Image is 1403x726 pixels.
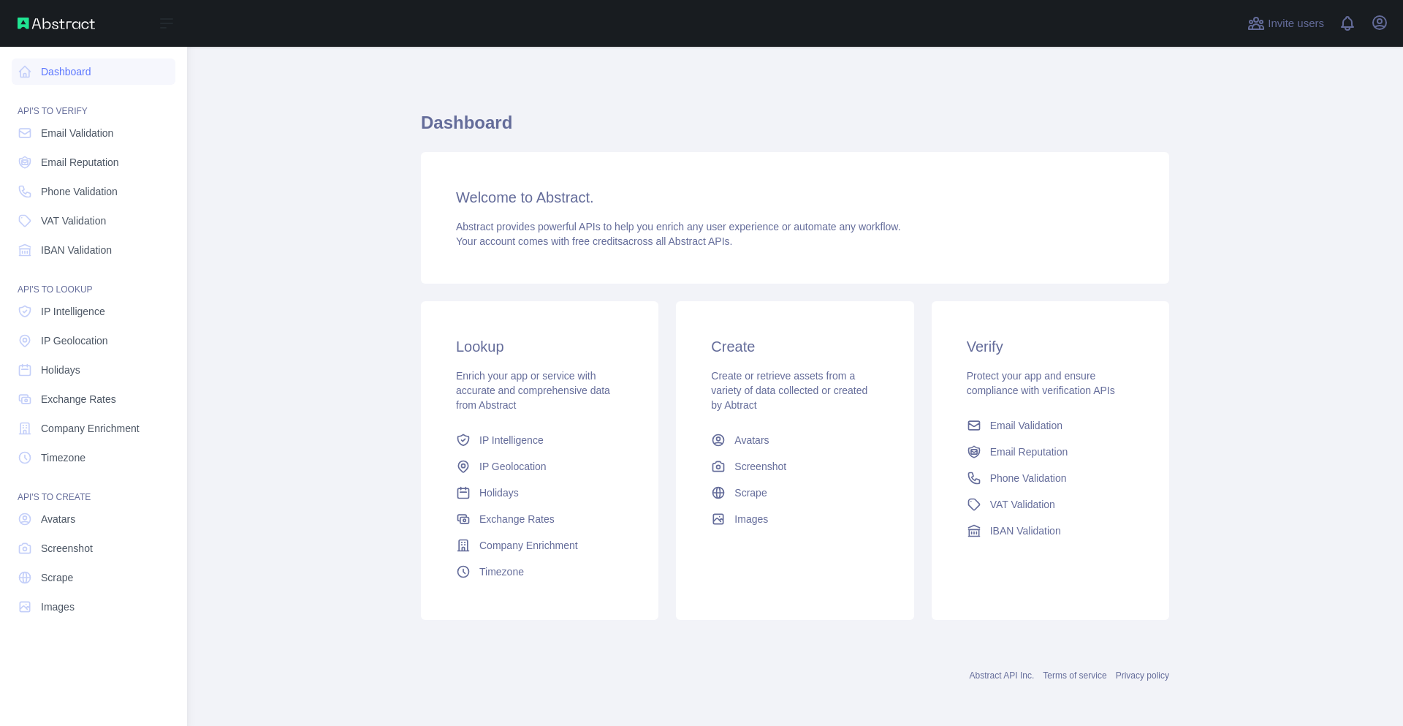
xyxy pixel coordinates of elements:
[12,357,175,383] a: Holidays
[41,450,85,465] span: Timezone
[1268,15,1324,32] span: Invite users
[705,506,884,532] a: Images
[990,523,1061,538] span: IBAN Validation
[12,178,175,205] a: Phone Validation
[41,155,119,170] span: Email Reputation
[479,512,555,526] span: Exchange Rates
[711,336,878,357] h3: Create
[1116,670,1169,681] a: Privacy policy
[734,433,769,447] span: Avatars
[456,336,623,357] h3: Lookup
[479,485,519,500] span: Holidays
[1244,12,1327,35] button: Invite users
[12,328,175,354] a: IP Geolocation
[12,149,175,175] a: Email Reputation
[12,88,175,117] div: API'S TO VERIFY
[479,538,578,553] span: Company Enrichment
[967,336,1134,357] h3: Verify
[456,235,732,247] span: Your account comes with across all Abstract APIs.
[990,418,1062,433] span: Email Validation
[1043,670,1106,681] a: Terms of service
[450,427,629,453] a: IP Intelligence
[456,221,901,232] span: Abstract provides powerful APIs to help you enrich any user experience or automate any workflow.
[12,535,175,561] a: Screenshot
[12,594,175,620] a: Images
[41,363,80,377] span: Holidays
[12,266,175,295] div: API'S TO LOOKUP
[479,564,524,579] span: Timezone
[450,453,629,480] a: IP Geolocation
[12,474,175,503] div: API'S TO CREATE
[734,512,768,526] span: Images
[12,58,175,85] a: Dashboard
[450,559,629,585] a: Timezone
[12,208,175,234] a: VAT Validation
[12,386,175,412] a: Exchange Rates
[961,491,1140,518] a: VAT Validation
[41,333,108,348] span: IP Geolocation
[961,518,1140,544] a: IBAN Validation
[734,459,786,474] span: Screenshot
[41,570,73,585] span: Scrape
[421,111,1169,146] h1: Dashboard
[41,600,75,614] span: Images
[450,506,629,532] a: Exchange Rates
[12,237,175,263] a: IBAN Validation
[41,304,105,319] span: IP Intelligence
[990,497,1055,512] span: VAT Validation
[479,459,547,474] span: IP Geolocation
[990,471,1067,485] span: Phone Validation
[41,512,75,526] span: Avatars
[41,421,140,436] span: Company Enrichment
[41,392,116,407] span: Exchange Rates
[990,445,1068,459] span: Email Reputation
[456,370,610,411] span: Enrich your app or service with accurate and comprehensive data from Abstract
[961,412,1140,439] a: Email Validation
[711,370,867,411] span: Create or retrieve assets from a variety of data collected or created by Abtract
[961,439,1140,465] a: Email Reputation
[12,120,175,146] a: Email Validation
[970,670,1035,681] a: Abstract API Inc.
[705,427,884,453] a: Avatars
[18,18,95,29] img: Abstract API
[456,187,1134,208] h3: Welcome to Abstract.
[41,243,112,257] span: IBAN Validation
[961,465,1140,491] a: Phone Validation
[12,298,175,325] a: IP Intelligence
[967,370,1115,396] span: Protect your app and ensure compliance with verification APIs
[12,506,175,532] a: Avatars
[41,184,118,199] span: Phone Validation
[705,480,884,506] a: Scrape
[41,126,113,140] span: Email Validation
[450,532,629,559] a: Company Enrichment
[41,213,106,228] span: VAT Validation
[705,453,884,480] a: Screenshot
[734,485,767,500] span: Scrape
[12,445,175,471] a: Timezone
[41,541,93,556] span: Screenshot
[12,564,175,591] a: Scrape
[479,433,544,447] span: IP Intelligence
[12,415,175,442] a: Company Enrichment
[572,235,623,247] span: free credits
[450,480,629,506] a: Holidays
